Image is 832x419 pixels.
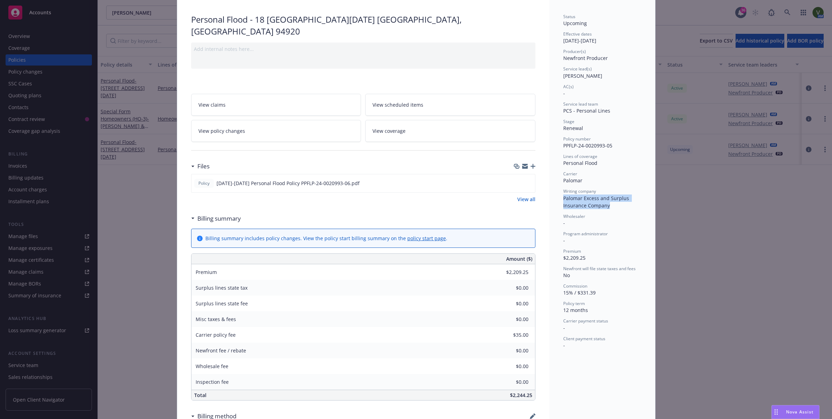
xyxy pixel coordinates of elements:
[196,363,228,370] span: Wholesale fee
[196,284,248,291] span: Surplus lines state tax
[198,127,245,135] span: View policy changes
[563,31,641,44] div: [DATE] - [DATE]
[563,142,612,149] span: PPFLP-24-0020993-05
[563,171,577,177] span: Carrier
[563,248,581,254] span: Premium
[772,405,780,419] div: Drag to move
[563,188,596,194] span: Writing company
[563,160,597,166] span: Personal Flood
[563,177,582,184] span: Palomar
[563,153,597,159] span: Lines of coverage
[563,90,565,97] span: -
[205,235,447,242] div: Billing summary includes policy changes. View the policy start billing summary on the .
[510,392,532,398] span: $2,244.25
[563,195,630,209] span: Palomar Excess and Surplus Insurance Company
[563,101,598,107] span: Service lead team
[563,342,565,349] span: -
[563,272,570,279] span: No
[563,289,596,296] span: 15% / $331.39
[196,347,246,354] span: Newfront fee / rebate
[563,300,585,306] span: Policy term
[771,405,819,419] button: Nova Assist
[196,379,229,385] span: Inspection fee
[196,269,217,275] span: Premium
[191,214,241,223] div: Billing summary
[487,298,533,309] input: 0.00
[563,283,587,289] span: Commission
[191,14,535,37] div: Personal Flood - 18 [GEOGRAPHIC_DATA][DATE] [GEOGRAPHIC_DATA], [GEOGRAPHIC_DATA] 94920
[563,48,586,54] span: Producer(s)
[563,231,608,237] span: Program administrator
[407,235,446,242] a: policy start page
[197,162,210,171] h3: Files
[563,237,565,244] span: -
[517,196,535,203] a: View all
[487,283,533,293] input: 0.00
[563,125,583,131] span: Renewal
[563,266,636,272] span: Newfront will file state taxes and fees
[506,255,532,262] span: Amount ($)
[515,180,520,187] button: download file
[563,325,565,331] span: -
[197,214,241,223] h3: Billing summary
[526,180,532,187] button: preview file
[563,254,586,261] span: $2,209.25
[563,336,605,342] span: Client payment status
[487,361,533,372] input: 0.00
[191,120,361,142] a: View policy changes
[198,101,226,108] span: View claims
[487,345,533,356] input: 0.00
[372,127,406,135] span: View coverage
[365,120,535,142] a: View coverage
[563,107,610,114] span: PCS - Personal Lines
[487,377,533,387] input: 0.00
[563,73,602,79] span: [PERSON_NAME]
[372,101,423,108] span: View scheduled items
[563,20,587,26] span: Upcoming
[563,119,574,124] span: Stage
[196,332,236,338] span: Carrier policy fee
[365,94,535,116] a: View scheduled items
[191,94,361,116] a: View claims
[563,14,575,20] span: Status
[487,267,533,277] input: 0.00
[194,45,533,53] div: Add internal notes here...
[487,330,533,340] input: 0.00
[563,307,588,313] span: 12 months
[217,180,360,187] span: [DATE]-[DATE] Personal Flood Policy PPFLP-24-0020993-06.pdf
[563,136,591,142] span: Policy number
[194,392,206,398] span: Total
[563,213,585,219] span: Wholesaler
[191,162,210,171] div: Files
[196,316,236,322] span: Misc taxes & fees
[563,55,608,61] span: Newfront Producer
[563,84,574,90] span: AC(s)
[563,31,592,37] span: Effective dates
[563,318,608,324] span: Carrier payment status
[786,409,814,415] span: Nova Assist
[196,300,248,307] span: Surplus lines state fee
[563,220,565,226] span: -
[563,66,592,72] span: Service lead(s)
[487,314,533,325] input: 0.00
[197,180,211,186] span: Policy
